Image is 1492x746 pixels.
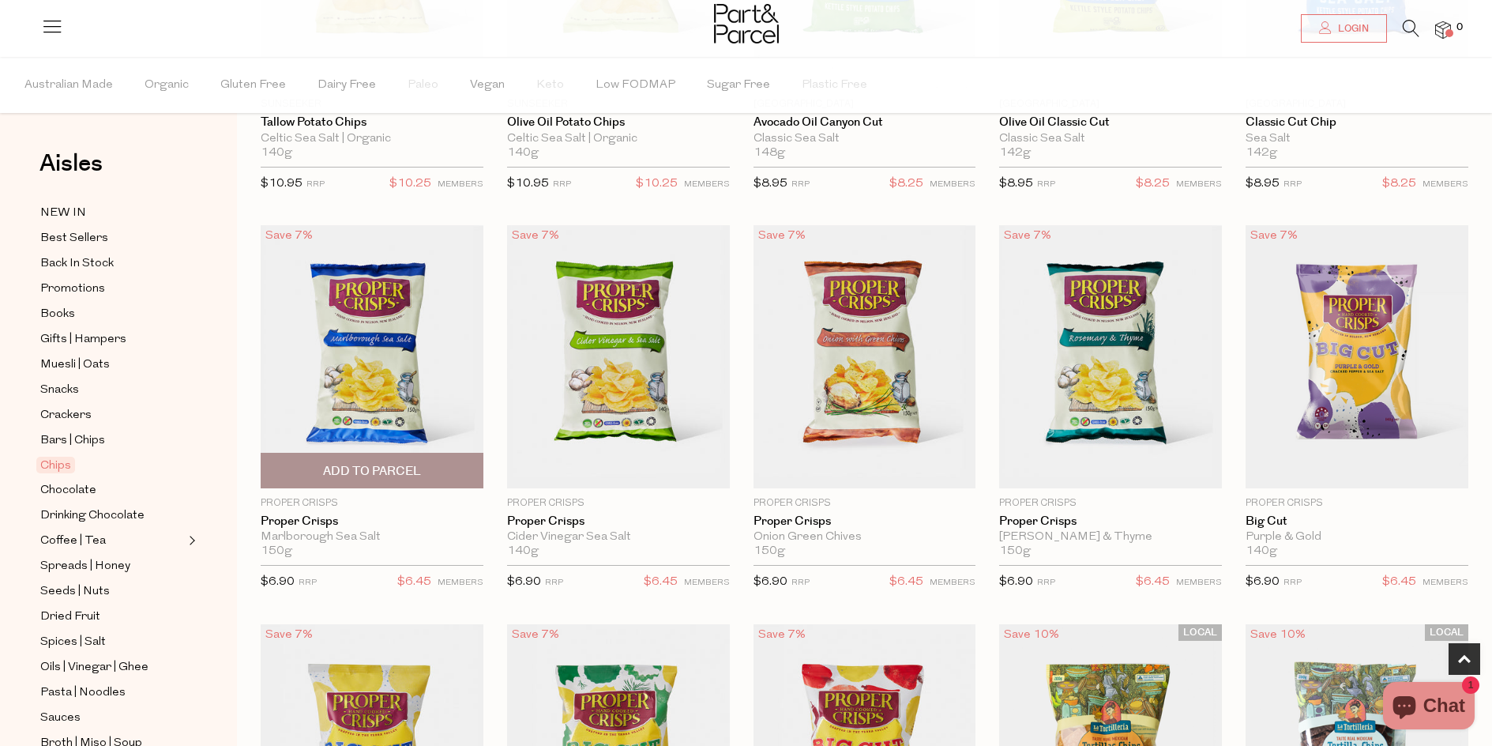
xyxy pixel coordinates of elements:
[40,507,145,526] span: Drinking Chocolate
[1283,578,1302,587] small: RRP
[40,456,184,475] a: Chips
[1453,21,1467,35] span: 0
[470,58,505,113] span: Vegan
[999,115,1222,130] a: Olive Oil Classic Cut
[40,330,184,349] a: Gifts | Hampers
[1246,576,1280,588] span: $6.90
[323,463,421,480] span: Add To Parcel
[754,178,787,190] span: $8.95
[553,180,571,189] small: RRP
[754,225,976,488] img: Proper Crisps
[1246,624,1310,646] div: Save 10%
[1178,624,1222,641] span: LOCAL
[507,225,564,247] div: Save 7%
[536,58,564,113] span: Keto
[1246,115,1468,130] a: Classic Cut Chip
[40,254,184,273] a: Back In Stock
[40,531,184,551] a: Coffee | Tea
[40,380,184,400] a: Snacks
[754,576,787,588] span: $6.90
[714,4,779,43] img: Part&Parcel
[1422,180,1468,189] small: MEMBERS
[1382,572,1416,593] span: $6.45
[754,530,976,544] div: Onion Green Chives
[40,506,184,526] a: Drinking Chocolate
[185,531,196,550] button: Expand/Collapse Coffee | Tea
[40,557,130,576] span: Spreads | Honey
[1246,225,1468,488] img: Big Cut
[999,544,1031,559] span: 150g
[999,514,1222,529] a: Proper Crisps
[1246,530,1468,544] div: Purple & Gold
[40,683,184,703] a: Pasta | Noodles
[261,225,483,488] img: Proper Crisps
[545,578,563,587] small: RRP
[40,204,86,223] span: NEW IN
[40,608,100,627] span: Dried Fruit
[40,684,126,703] span: Pasta | Noodles
[754,225,810,247] div: Save 7%
[40,254,114,273] span: Back In Stock
[507,115,730,130] a: Olive Oil Potato Chips
[999,225,1056,247] div: Save 7%
[1382,174,1416,194] span: $8.25
[261,146,292,160] span: 140g
[754,544,785,559] span: 150g
[507,178,549,190] span: $10.95
[1246,146,1277,160] span: 142g
[261,496,483,511] p: Proper Crisps
[40,480,184,500] a: Chocolate
[24,58,113,113] span: Australian Made
[889,174,923,194] span: $8.25
[40,632,184,652] a: Spices | Salt
[636,174,678,194] span: $10.25
[1334,22,1369,36] span: Login
[261,453,483,488] button: Add To Parcel
[40,582,184,601] a: Seeds | Nuts
[754,496,976,511] p: Proper Crisps
[40,532,106,551] span: Coffee | Tea
[1246,514,1468,529] a: Big Cut
[507,576,541,588] span: $6.90
[40,279,184,299] a: Promotions
[40,431,184,450] a: Bars | Chips
[1422,578,1468,587] small: MEMBERS
[40,582,110,601] span: Seeds | Nuts
[408,58,438,113] span: Paleo
[1176,180,1222,189] small: MEMBERS
[754,514,976,529] a: Proper Crisps
[507,530,730,544] div: Cider Vinegar Sea Salt
[930,578,975,587] small: MEMBERS
[40,355,184,375] a: Muesli | Oats
[261,514,483,529] a: Proper Crisps
[40,556,184,576] a: Spreads | Honey
[999,496,1222,511] p: Proper Crisps
[261,115,483,130] a: Tallow Potato Chips
[40,633,106,652] span: Spices | Salt
[707,58,770,113] span: Sugar Free
[40,356,110,375] span: Muesli | Oats
[40,229,108,248] span: Best Sellers
[220,58,286,113] span: Gluten Free
[791,578,810,587] small: RRP
[684,578,730,587] small: MEMBERS
[999,624,1064,646] div: Save 10%
[889,572,923,593] span: $6.45
[999,530,1222,544] div: [PERSON_NAME] & Thyme
[389,174,431,194] span: $10.25
[644,572,678,593] span: $6.45
[930,180,975,189] small: MEMBERS
[999,225,1222,488] img: Proper Crisps
[1301,14,1387,43] a: Login
[40,203,184,223] a: NEW IN
[754,146,785,160] span: 148g
[1246,496,1468,511] p: Proper Crisps
[507,496,730,511] p: Proper Crisps
[1246,132,1468,146] div: Sea Salt
[999,132,1222,146] div: Classic Sea Salt
[1246,544,1277,559] span: 140g
[999,576,1033,588] span: $6.90
[306,180,325,189] small: RRP
[1176,578,1222,587] small: MEMBERS
[1246,225,1302,247] div: Save 7%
